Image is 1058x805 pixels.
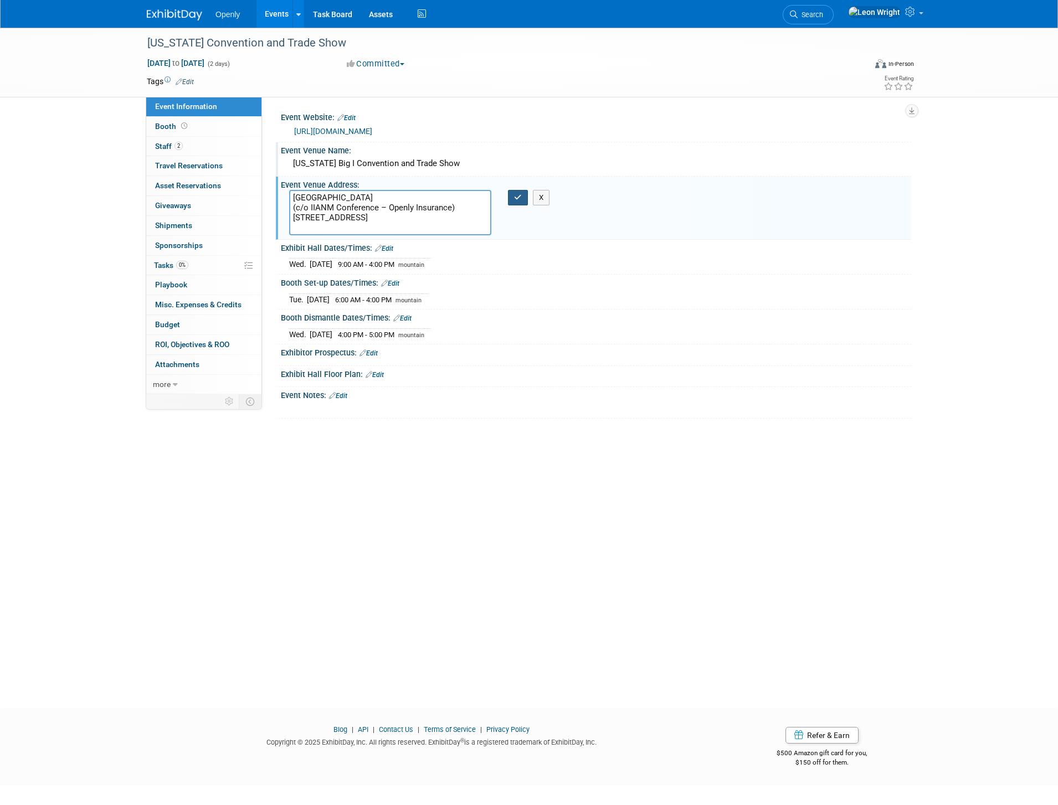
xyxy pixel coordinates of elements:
[171,59,181,68] span: to
[146,355,261,374] a: Attachments
[338,260,394,269] span: 9:00 AM - 4:00 PM
[176,78,194,86] a: Edit
[146,117,261,136] a: Booth
[875,59,886,68] img: Format-Inperson.png
[379,725,413,734] a: Contact Us
[146,97,261,116] a: Event Information
[176,261,188,269] span: 0%
[155,320,180,329] span: Budget
[798,11,823,19] span: Search
[155,221,192,230] span: Shipments
[281,142,911,156] div: Event Venue Name:
[155,300,242,309] span: Misc. Expenses & Credits
[533,190,550,205] button: X
[338,331,394,339] span: 4:00 PM - 5:00 PM
[381,280,399,287] a: Edit
[174,142,183,150] span: 2
[294,127,372,136] a: [URL][DOMAIN_NAME]
[281,309,911,324] div: Booth Dismantle Dates/Times:
[146,256,261,275] a: Tasks0%
[146,275,261,295] a: Playbook
[366,371,384,379] a: Edit
[220,394,239,409] td: Personalize Event Tab Strip
[147,76,194,87] td: Tags
[289,328,310,340] td: Wed.
[310,259,332,270] td: [DATE]
[415,725,422,734] span: |
[155,122,189,131] span: Booth
[733,758,912,767] div: $150 off for them.
[460,737,464,744] sup: ®
[155,142,183,151] span: Staff
[424,725,476,734] a: Terms of Service
[289,259,310,270] td: Wed.
[335,296,392,304] span: 6:00 AM - 4:00 PM
[146,335,261,354] a: ROI, Objectives & ROO
[486,725,530,734] a: Privacy Policy
[359,349,378,357] a: Edit
[398,261,424,269] span: mountain
[358,725,368,734] a: API
[146,156,261,176] a: Travel Reservations
[393,314,412,322] a: Edit
[281,344,911,359] div: Exhibitor Prospectus:
[155,340,229,349] span: ROI, Objectives & ROO
[396,297,422,304] span: mountain
[147,9,202,20] img: ExhibitDay
[146,375,261,394] a: more
[281,177,911,190] div: Event Venue Address:
[143,33,849,53] div: [US_STATE] Convention and Trade Show
[215,10,240,19] span: Openly
[155,161,223,170] span: Travel Reservations
[281,109,911,123] div: Event Website:
[289,293,307,305] td: Tue.
[289,155,903,172] div: [US_STATE] Big I Convention and Trade Show
[848,6,901,18] img: Leon Wright
[884,76,913,81] div: Event Rating
[155,181,221,190] span: Asset Reservations
[146,295,261,314] a: Misc. Expenses & Credits
[239,394,262,409] td: Toggle Event Tabs
[281,275,911,289] div: Booth Set-up Dates/Times:
[337,114,356,122] a: Edit
[155,201,191,210] span: Giveaways
[310,328,332,340] td: [DATE]
[733,741,912,767] div: $500 Amazon gift card for you,
[333,725,347,734] a: Blog
[343,58,409,70] button: Committed
[398,332,424,339] span: mountain
[375,245,393,252] a: Edit
[281,366,911,380] div: Exhibit Hall Floor Plan:
[146,236,261,255] a: Sponsorships
[146,216,261,235] a: Shipments
[146,176,261,195] a: Asset Reservations
[888,60,914,68] div: In-Person
[147,735,716,747] div: Copyright © 2025 ExhibitDay, Inc. All rights reserved. ExhibitDay is a registered trademark of Ex...
[477,725,485,734] span: |
[800,58,914,74] div: Event Format
[155,241,203,250] span: Sponsorships
[153,380,171,389] span: more
[146,137,261,156] a: Staff2
[281,240,911,254] div: Exhibit Hall Dates/Times:
[147,58,205,68] span: [DATE] [DATE]
[207,60,230,68] span: (2 days)
[349,725,356,734] span: |
[783,5,834,24] a: Search
[785,727,859,744] a: Refer & Earn
[155,102,217,111] span: Event Information
[146,315,261,334] a: Budget
[146,196,261,215] a: Giveaways
[155,360,199,369] span: Attachments
[329,392,347,400] a: Edit
[179,122,189,130] span: Booth not reserved yet
[154,261,188,270] span: Tasks
[307,293,330,305] td: [DATE]
[370,725,377,734] span: |
[281,387,911,401] div: Event Notes:
[155,280,187,289] span: Playbook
